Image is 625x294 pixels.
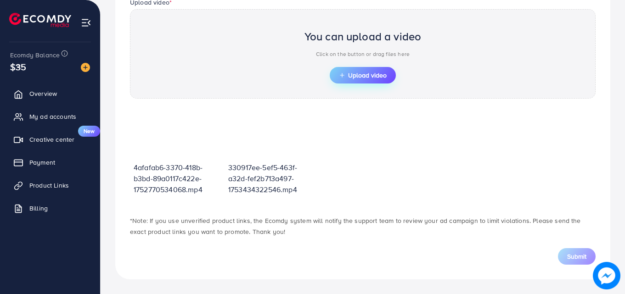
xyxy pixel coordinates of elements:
span: Ecomdy Balance [10,50,60,60]
span: Product Links [29,181,69,190]
button: Submit [558,248,596,265]
a: My ad accounts [7,107,93,126]
span: $35 [10,60,26,73]
span: Billing [29,204,48,213]
a: Product Links [7,176,93,194]
p: 330917ee-5ef5-463f-a32d-fef2b713a497-1753434322546.mp4 [228,162,315,195]
span: Overview [29,89,57,98]
h2: You can upload a video [304,30,422,43]
img: image [593,262,620,289]
span: Payment [29,158,55,167]
span: Upload video [339,72,387,78]
p: 4afafab6-3370-418b-b3bd-89a0117c422e-1752770534068.mp4 [134,162,221,195]
button: Upload video [330,67,396,83]
p: Click on the button or drag files here [304,49,422,60]
a: Billing [7,199,93,217]
span: Creative center [29,135,74,144]
img: image [81,63,90,72]
span: My ad accounts [29,112,76,121]
p: *Note: If you use unverified product links, the Ecomdy system will notify the support team to rev... [130,215,596,237]
a: Payment [7,153,93,172]
span: Submit [567,252,586,261]
img: logo [9,13,71,27]
span: New [78,126,100,137]
a: Creative centerNew [7,130,93,149]
a: Overview [7,84,93,103]
img: menu [81,17,91,28]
